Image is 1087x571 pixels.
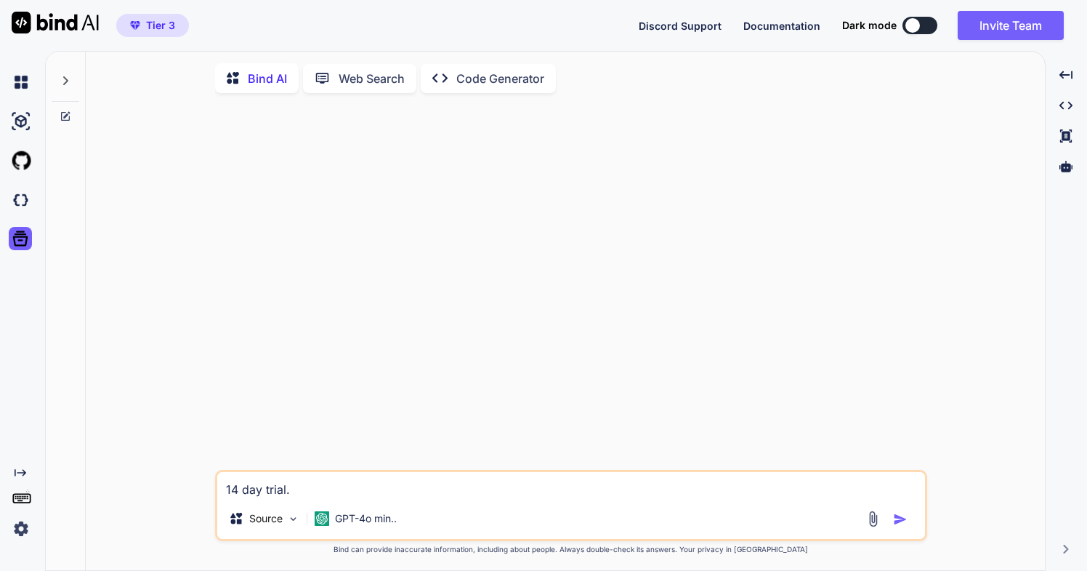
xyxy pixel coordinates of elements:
img: attachment [865,511,881,527]
p: Bind can provide inaccurate information, including about people. Always double-check its answers.... [215,544,927,555]
img: premium [130,21,140,30]
img: settings [9,516,33,541]
button: Invite Team [958,11,1064,40]
img: githubLight [9,148,33,173]
img: darkCloudIdeIcon [9,188,33,212]
p: Bind AI [248,70,287,87]
span: Discord Support [639,20,722,32]
p: Source [249,511,283,526]
span: Tier 3 [146,18,175,33]
img: chat [9,70,33,95]
textarea: 14 day trial. [217,472,925,498]
img: Bind AI [12,12,99,33]
span: Dark mode [842,18,897,33]
p: GPT-4o min.. [335,511,397,526]
button: premiumTier 3 [116,14,189,37]
p: Code Generator [456,70,544,87]
button: Documentation [743,18,820,33]
img: Pick Models [287,513,299,525]
span: Documentation [743,20,820,32]
img: ai-studio [9,109,33,134]
button: Discord Support [639,18,722,33]
p: Web Search [339,70,405,87]
img: GPT-4o mini [315,511,329,526]
img: icon [893,512,908,527]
